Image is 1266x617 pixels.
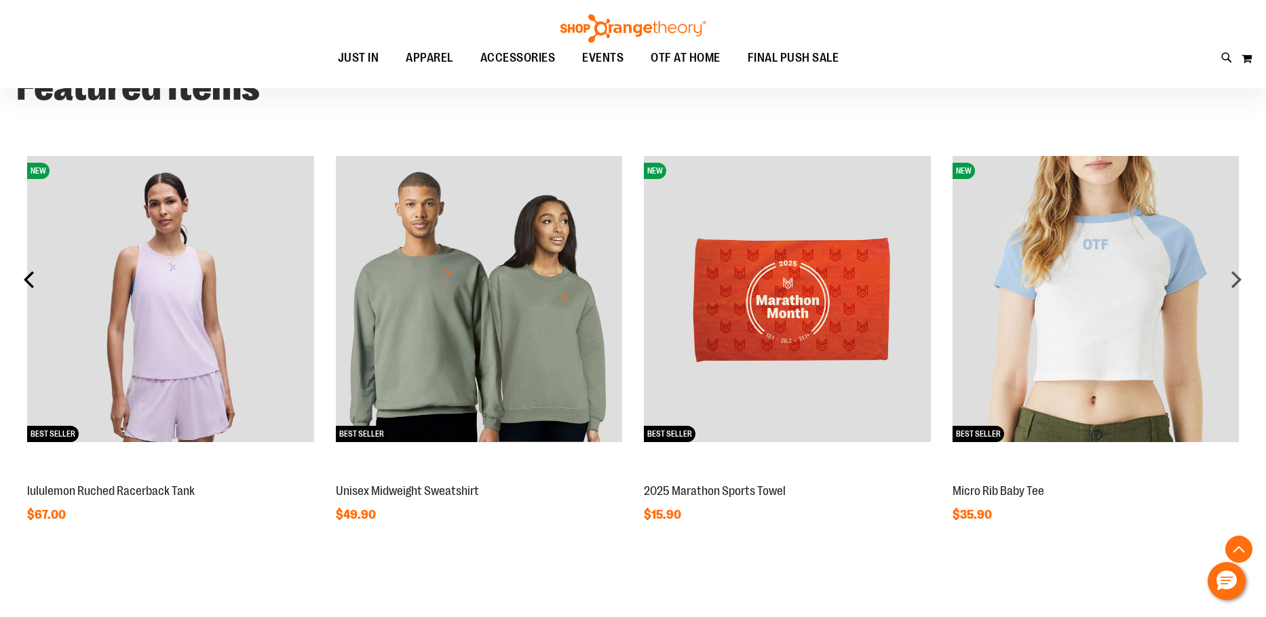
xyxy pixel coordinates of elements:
span: ACCESSORIES [480,43,556,73]
a: 2025 Marathon Sports Towel [644,484,786,498]
span: EVENTS [582,43,624,73]
span: BEST SELLER [336,426,387,442]
span: BEST SELLER [953,426,1004,442]
a: APPAREL [392,43,467,74]
a: Micro Rib Baby TeeNEWBEST SELLER [953,469,1240,480]
img: lululemon Ruched Racerback Tank [27,156,314,443]
span: BEST SELLER [644,426,695,442]
span: NEW [644,163,666,179]
span: JUST IN [338,43,379,73]
a: FINAL PUSH SALE [734,43,853,74]
img: Unisex Midweight Sweatshirt [336,156,623,443]
a: 2025 Marathon Sports TowelNEWBEST SELLER [644,469,931,480]
a: ACCESSORIES [467,43,569,74]
span: FINAL PUSH SALE [748,43,839,73]
a: lululemon Ruched Racerback TankNEWBEST SELLER [27,469,314,480]
span: NEW [953,163,975,179]
button: Back To Top [1225,536,1252,563]
span: $35.90 [953,508,994,521]
a: Unisex Midweight Sweatshirt [336,484,479,498]
a: Unisex Midweight SweatshirtBEST SELLER [336,469,623,480]
button: Hello, have a question? Let’s chat. [1208,562,1246,600]
span: APPAREL [406,43,453,73]
span: BEST SELLER [27,426,79,442]
span: NEW [27,163,50,179]
img: 2025 Marathon Sports Towel [644,156,931,443]
img: Micro Rib Baby Tee [953,156,1240,443]
a: Micro Rib Baby Tee [953,484,1044,498]
img: Shop Orangetheory [558,14,708,43]
a: JUST IN [324,43,393,74]
div: next [1223,266,1250,293]
span: OTF AT HOME [651,43,721,73]
a: lululemon Ruched Racerback Tank [27,484,195,498]
span: $49.90 [336,508,378,521]
span: $67.00 [27,508,68,521]
span: $15.90 [644,508,683,521]
a: EVENTS [569,43,637,74]
div: prev [16,266,43,293]
a: OTF AT HOME [637,43,734,74]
